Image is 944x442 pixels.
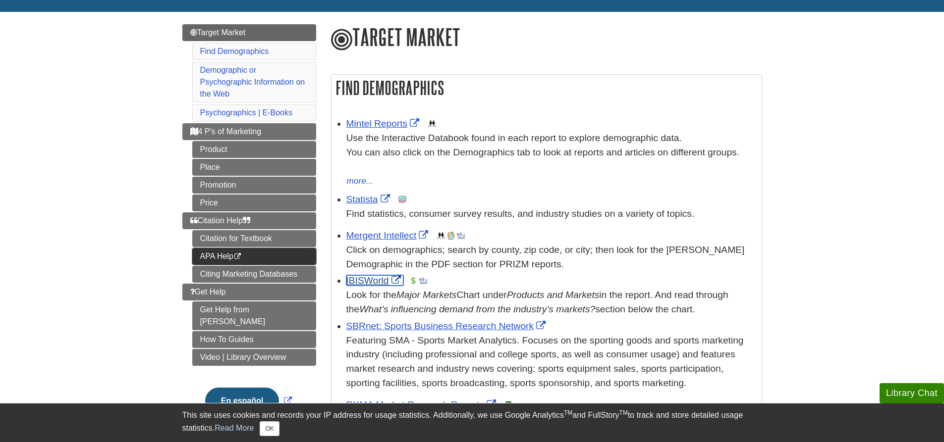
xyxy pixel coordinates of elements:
a: Psychographics | E-Books [200,108,292,117]
img: Industry Report [419,277,427,285]
a: Link opens in new window [346,118,422,129]
button: Close [260,421,279,436]
sup: TM [564,409,572,416]
div: Guide Page Menu [182,24,316,431]
button: En español [205,388,279,414]
a: Citation Help [182,212,316,229]
a: Target Market [182,24,316,41]
div: Look for the Chart under in the report. And read through the section below the chart. [346,288,757,317]
a: Link opens in new window [346,230,431,241]
button: more... [346,174,374,188]
a: Link opens in new window [203,396,294,405]
a: Place [192,159,316,176]
span: Target Market [190,28,246,37]
h1: Target Market [331,24,762,52]
a: Demographic or Psychographic Information on the Web [200,66,305,98]
button: Library Chat [880,383,944,403]
img: Demographics [428,120,436,128]
img: Financial Report [409,277,417,285]
a: Citing Marketing Databases [192,266,316,283]
span: 4 P's of Marketing [190,127,262,136]
a: Read More [215,424,254,432]
a: Promotion [192,177,316,194]
div: Use the Interactive Databook found in each report to explore demographic data. You can also click... [346,131,757,174]
a: Find Demographics [200,47,269,55]
p: Find statistics, consumer survey results, and industry studies on a variety of topics. [346,207,757,221]
a: Video | Library Overview [192,349,316,366]
a: Price [192,195,316,211]
i: This link opens in a new window [233,253,242,260]
span: Get Help [190,288,226,296]
i: What’s influencing demand from the industry’s markets? [359,304,595,314]
a: Link opens in new window [346,321,549,331]
a: Citation for Textbook [192,230,316,247]
sup: TM [619,409,628,416]
a: APA Help [192,248,316,265]
a: Get Help [182,284,316,300]
a: How To Guides [192,331,316,348]
span: Citation Help [190,216,251,225]
a: 4 P's of Marketing [182,123,316,140]
a: Product [192,141,316,158]
i: Major Markets [396,290,457,300]
h2: Find Demographics [332,75,762,101]
div: Click on demographics; search by county, zip code, or city; then look for the [PERSON_NAME] Demog... [346,243,757,272]
div: This site uses cookies and records your IP address for usage statistics. Additionally, we use Goo... [182,409,762,436]
a: Get Help from [PERSON_NAME] [192,301,316,330]
i: Products and Markets [507,290,600,300]
img: e-Book [504,401,512,409]
a: Link opens in new window [346,399,499,410]
img: Company Information [447,232,455,240]
a: Link opens in new window [346,275,403,286]
a: Link opens in new window [346,194,392,204]
img: Industry Report [457,232,465,240]
img: Statistics [398,196,406,203]
img: Demographics [437,232,445,240]
p: Featuring SMA - Sports Market Analytics. Focuses on the sporting goods and sports marketing indus... [346,334,757,391]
